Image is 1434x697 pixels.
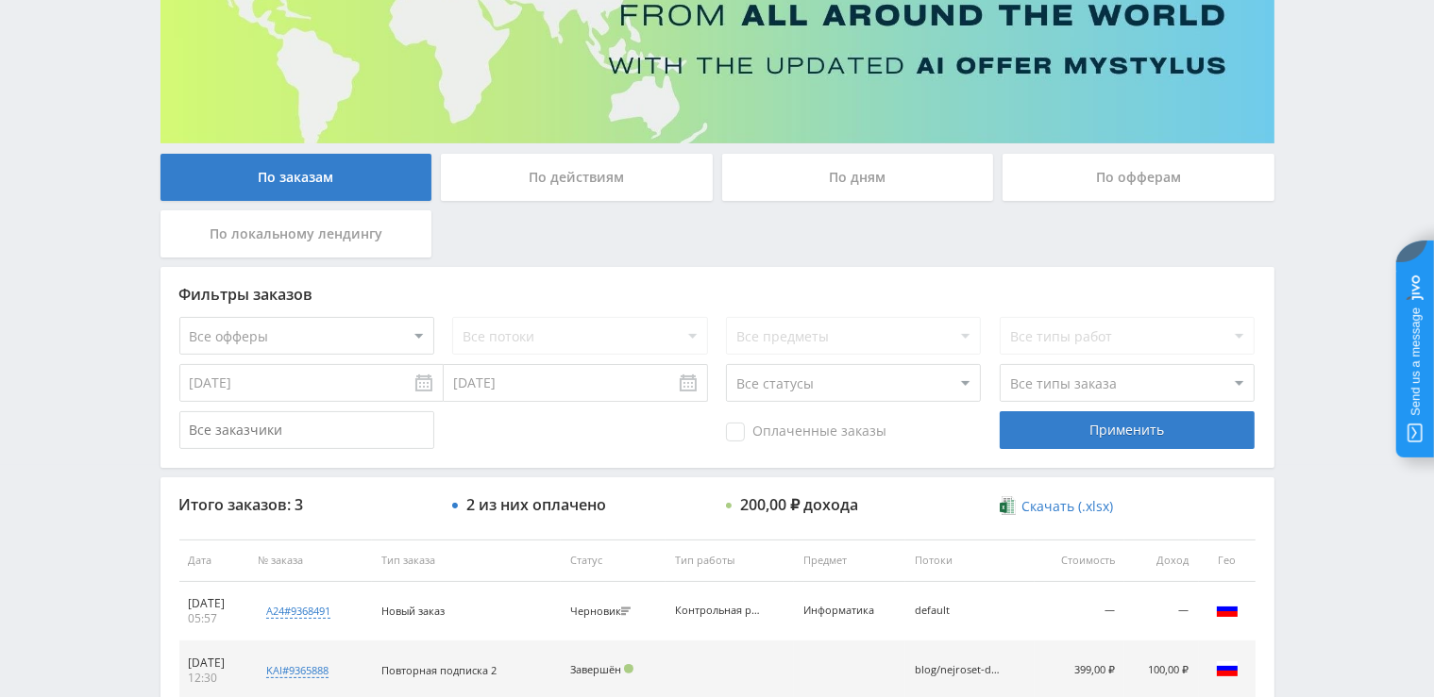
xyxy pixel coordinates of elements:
img: rus.png [1216,657,1239,680]
td: — [1124,582,1198,641]
div: blog/nejroset-dlya-resheniya-yuridicheskih-zadach/ [915,664,1000,676]
img: xlsx [1000,496,1016,515]
input: Все заказчики [179,411,434,449]
div: По локальному лендингу [160,210,432,257]
div: [DATE] [189,656,239,671]
th: Доход [1124,539,1198,582]
th: Стоимость [1035,539,1125,582]
div: 12:30 [189,671,239,686]
div: По дням [722,154,994,201]
div: Фильтры заказов [179,286,1256,303]
div: Контрольная работа [675,605,760,617]
td: — [1035,582,1125,641]
div: Применить [1000,411,1255,449]
div: По действиям [441,154,713,201]
th: Тип заказа [372,539,561,582]
div: 200,00 ₽ дохода [740,496,858,513]
div: 2 из них оплачено [466,496,606,513]
span: Повторная подписка 2 [381,663,497,677]
th: Потоки [905,539,1035,582]
th: Предмет [794,539,905,582]
span: Новый заказ [381,604,445,618]
th: Гео [1199,539,1256,582]
div: [DATE] [189,596,239,611]
div: 05:57 [189,611,239,626]
span: Скачать (.xlsx) [1021,499,1113,514]
div: По офферам [1003,154,1274,201]
th: Дата [179,539,248,582]
span: Подтвержден [624,664,633,673]
div: kai#9365888 [266,663,329,678]
div: Черновик [570,606,635,618]
span: Оплаченные заказы [726,423,886,441]
div: Информатика [803,605,888,617]
th: № заказа [248,539,373,582]
img: rus.png [1216,598,1239,621]
a: Скачать (.xlsx) [1000,497,1113,516]
div: Итого заказов: 3 [179,496,434,513]
div: default [915,605,1000,617]
th: Статус [561,539,665,582]
th: Тип работы [666,539,795,582]
div: a24#9368491 [266,604,330,619]
span: Завершён [570,662,621,676]
div: По заказам [160,154,432,201]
